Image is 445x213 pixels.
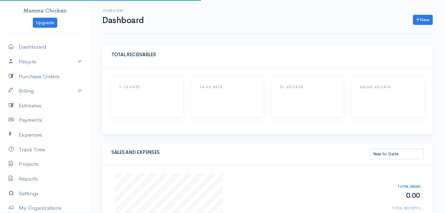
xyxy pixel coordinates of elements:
h1: Dashboard [102,16,144,25]
h6: 16-30 DAYS [199,85,256,89]
span: Mamma Chicken [23,7,67,14]
h2: 0.00 [375,192,420,200]
a: Upgrade [33,18,57,28]
h6: TOTAL SALES [375,185,420,188]
h6: ABOVE 45 DAYS [360,85,416,89]
a: New [413,15,433,25]
h6: TOTAL RECEIPTS [375,206,420,210]
h6: 31-45 DAYS [280,85,336,89]
h6: Overview [102,9,144,13]
h5: TOTAL RECEIVABLES [111,52,424,57]
h5: SALES AND EXPENSES [111,150,370,155]
h6: 1-15 DAYS [119,85,175,89]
